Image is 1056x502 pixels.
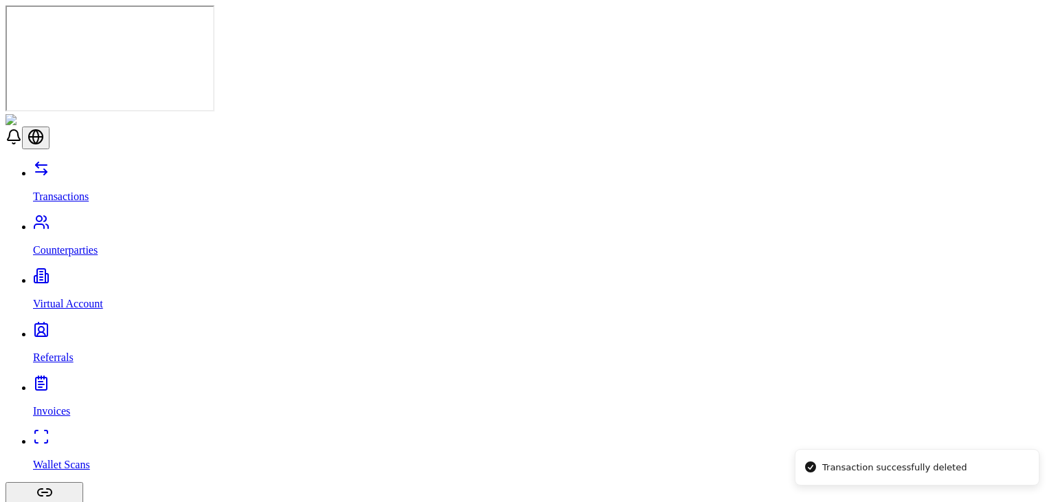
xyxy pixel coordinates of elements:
[33,190,1050,203] p: Transactions
[33,435,1050,471] a: Wallet Scans
[822,461,967,474] div: Transaction successfully deleted
[33,382,1050,417] a: Invoices
[33,298,1050,310] p: Virtual Account
[33,221,1050,257] a: Counterparties
[33,244,1050,257] p: Counterparties
[33,405,1050,417] p: Invoices
[33,274,1050,310] a: Virtual Account
[33,328,1050,364] a: Referrals
[33,167,1050,203] a: Transactions
[33,459,1050,471] p: Wallet Scans
[33,351,1050,364] p: Referrals
[5,114,87,127] img: ShieldPay Logo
